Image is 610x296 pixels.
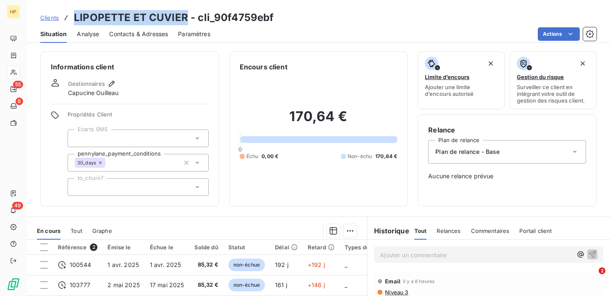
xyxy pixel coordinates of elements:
[37,227,60,234] span: En cours
[228,279,265,291] span: non-échue
[51,62,209,72] h6: Informations client
[75,183,81,191] input: Ajouter une valeur
[150,261,181,268] span: 1 avr. 2025
[194,281,218,289] span: 85,32 €
[7,277,20,291] img: Logo LeanPay
[194,244,218,251] div: Solde dû
[262,153,278,160] span: 0,00 €
[70,281,90,289] span: 103777
[90,243,97,251] span: 2
[105,159,112,166] input: Ajouter une valeur
[92,227,112,234] span: Graphe
[519,227,552,234] span: Portail client
[425,74,469,80] span: Limite d’encours
[228,259,265,271] span: non-échue
[375,153,397,160] span: 170,64 €
[471,227,510,234] span: Commentaires
[109,30,168,38] span: Contacts & Adresses
[107,244,140,251] div: Émise le
[308,244,335,251] div: Retard
[71,227,82,234] span: Tout
[435,148,500,156] span: Plan de relance - Base
[16,98,23,105] span: 6
[385,278,401,285] span: Email
[345,261,347,268] span: _
[308,281,325,288] span: +146 j
[428,125,586,135] h6: Relance
[348,153,372,160] span: Non-échu
[538,27,580,41] button: Actions
[12,202,23,209] span: 49
[581,267,602,288] iframe: Intercom live chat
[345,281,347,288] span: _
[425,84,497,97] span: Ajouter une limite d’encours autorisé
[238,146,242,153] span: 0
[599,267,605,274] span: 2
[68,111,209,123] span: Propriétés Client
[246,153,259,160] span: Échu
[240,108,398,133] h2: 170,64 €
[308,261,325,268] span: +192 j
[437,227,461,234] span: Relances
[517,84,589,104] span: Surveiller ce client en intégrant votre outil de gestion des risques client.
[345,244,424,251] div: Types de dépenses / revenus
[510,51,597,109] button: Gestion du risqueSurveiller ce client en intégrant votre outil de gestion des risques client.
[428,172,586,180] span: Aucune relance prévue
[367,226,409,236] h6: Historique
[58,243,97,251] div: Référence
[107,281,140,288] span: 2 mai 2025
[240,62,288,72] h6: Encours client
[77,160,96,165] span: 30_days
[40,13,59,22] a: Clients
[384,289,408,296] span: Niveau 3
[68,89,119,97] span: Capucine Ouilleau
[7,5,20,18] div: HP
[418,51,505,109] button: Limite d’encoursAjouter une limite d’encours autorisé
[75,135,81,142] input: Ajouter une valeur
[150,244,184,251] div: Échue le
[228,244,265,251] div: Statut
[403,279,435,284] span: il y a 8 heures
[74,10,274,25] h3: LIPOPETTE ET CUVIER - cli_90f4759ebf
[40,30,67,38] span: Situation
[68,80,105,87] span: Gestionnaires
[414,227,427,234] span: Tout
[517,74,564,80] span: Gestion du risque
[194,261,218,269] span: 85,32 €
[275,244,298,251] div: Délai
[77,30,99,38] span: Analyse
[13,81,23,88] span: 55
[150,281,184,288] span: 17 mai 2025
[275,261,288,268] span: 192 j
[40,14,59,21] span: Clients
[70,261,91,269] span: 100544
[107,261,139,268] span: 1 avr. 2025
[275,281,287,288] span: 161 j
[178,30,210,38] span: Paramètres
